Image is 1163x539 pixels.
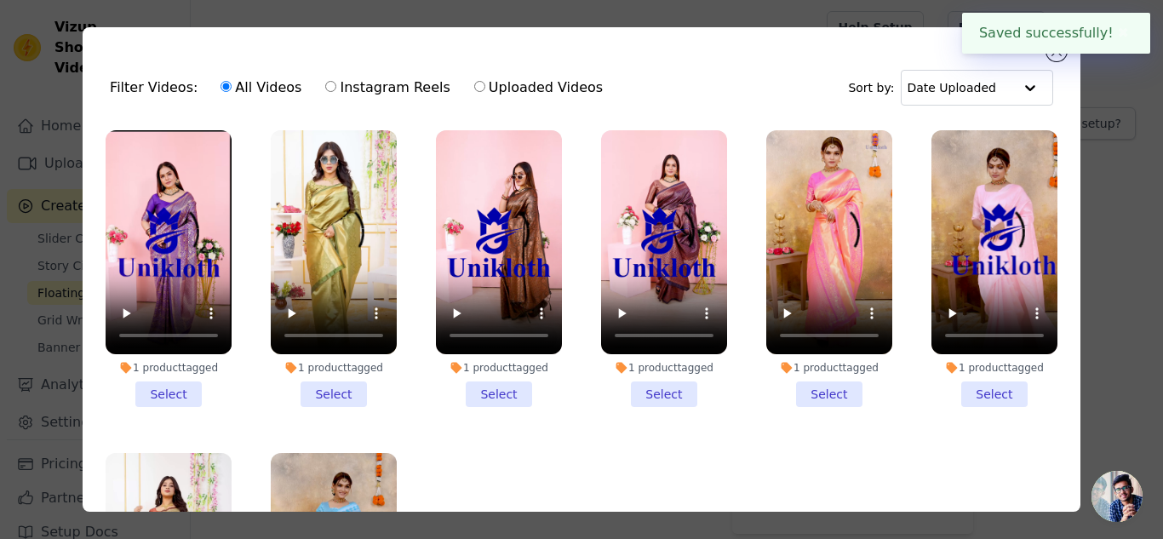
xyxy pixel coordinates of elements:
[931,361,1057,375] div: 1 product tagged
[1091,471,1143,522] a: Open chat
[220,77,302,99] label: All Videos
[271,361,397,375] div: 1 product tagged
[848,70,1053,106] div: Sort by:
[766,361,892,375] div: 1 product tagged
[324,77,450,99] label: Instagram Reels
[1114,23,1133,43] button: Close
[962,13,1150,54] div: Saved successfully!
[473,77,604,99] label: Uploaded Videos
[106,361,232,375] div: 1 product tagged
[436,361,562,375] div: 1 product tagged
[601,361,727,375] div: 1 product tagged
[110,68,612,107] div: Filter Videos:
